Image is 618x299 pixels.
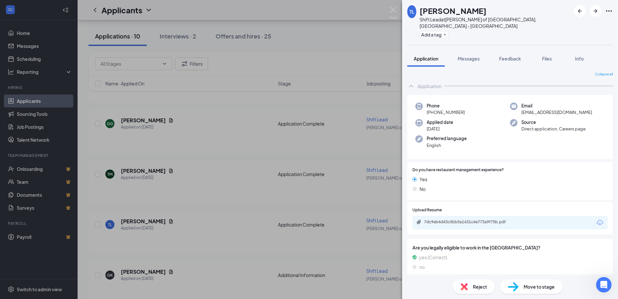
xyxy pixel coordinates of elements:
[576,7,584,15] svg: ArrowLeftNew
[100,218,116,223] span: Tickets
[111,10,123,22] div: Close
[86,202,129,228] button: Tickets
[412,244,608,251] span: Are you legally eligible to work in the [GEOGRAPHIC_DATA]?
[416,219,421,225] svg: Paperclip
[521,103,592,109] span: Email
[595,72,613,77] span: Collapse all
[596,219,604,227] svg: Download
[420,176,427,183] span: Yes
[590,5,601,17] button: ArrowRight
[420,5,486,16] h1: [PERSON_NAME]
[419,254,447,261] span: yes (Correct)
[13,57,116,68] p: How can we help?
[427,135,467,142] span: Preferred language
[13,82,108,88] div: Send us a message
[13,14,50,22] img: logo
[443,33,447,37] svg: Plus
[420,31,448,38] button: PlusAdd a tag
[419,263,425,271] span: no
[427,109,465,116] span: [PHONE_NUMBER]
[473,283,487,290] span: Reject
[424,219,515,225] div: 7dc9eb4d43c5bb5a1431c4e773a9f75b.pdf
[574,5,586,17] button: ArrowLeftNew
[412,167,504,173] span: Do you have restaurant management experience?
[521,109,592,116] span: [EMAIL_ADDRESS][DOMAIN_NAME]
[596,277,612,293] iframe: Intercom live chat
[521,119,586,126] span: Source
[420,16,571,29] div: Shift Lead at [PERSON_NAME] of [GEOGRAPHIC_DATA], [GEOGRAPHIC_DATA] - [GEOGRAPHIC_DATA]
[575,56,584,61] span: Info
[6,76,123,101] div: Send us a messageWe typically reply in under a minute
[521,126,586,132] span: Direct application, Careers page
[54,218,76,223] span: Messages
[13,46,116,57] p: Hi [PERSON_NAME]
[76,10,89,23] img: Profile image for Shin
[420,185,426,193] span: No
[13,88,108,95] div: We typically reply in under a minute
[427,142,467,149] span: English
[88,10,101,23] img: Profile image for Say
[410,8,414,15] div: TL
[427,119,453,126] span: Applied date
[14,218,29,223] span: Home
[458,56,480,61] span: Messages
[63,10,76,23] img: Profile image for Kiara
[407,82,415,90] svg: ChevronUp
[591,7,599,15] svg: ArrowRight
[524,283,555,290] span: Move to stage
[412,207,442,213] span: Upload Resume
[542,56,552,61] span: Files
[427,126,453,132] span: [DATE]
[416,219,521,226] a: Paperclip7dc9eb4d43c5bb5a1431c4e773a9f75b.pdf
[414,56,438,61] span: Application
[605,7,613,15] svg: Ellipses
[499,56,521,61] span: Feedback
[43,202,86,228] button: Messages
[427,103,465,109] span: Phone
[418,83,442,89] div: Application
